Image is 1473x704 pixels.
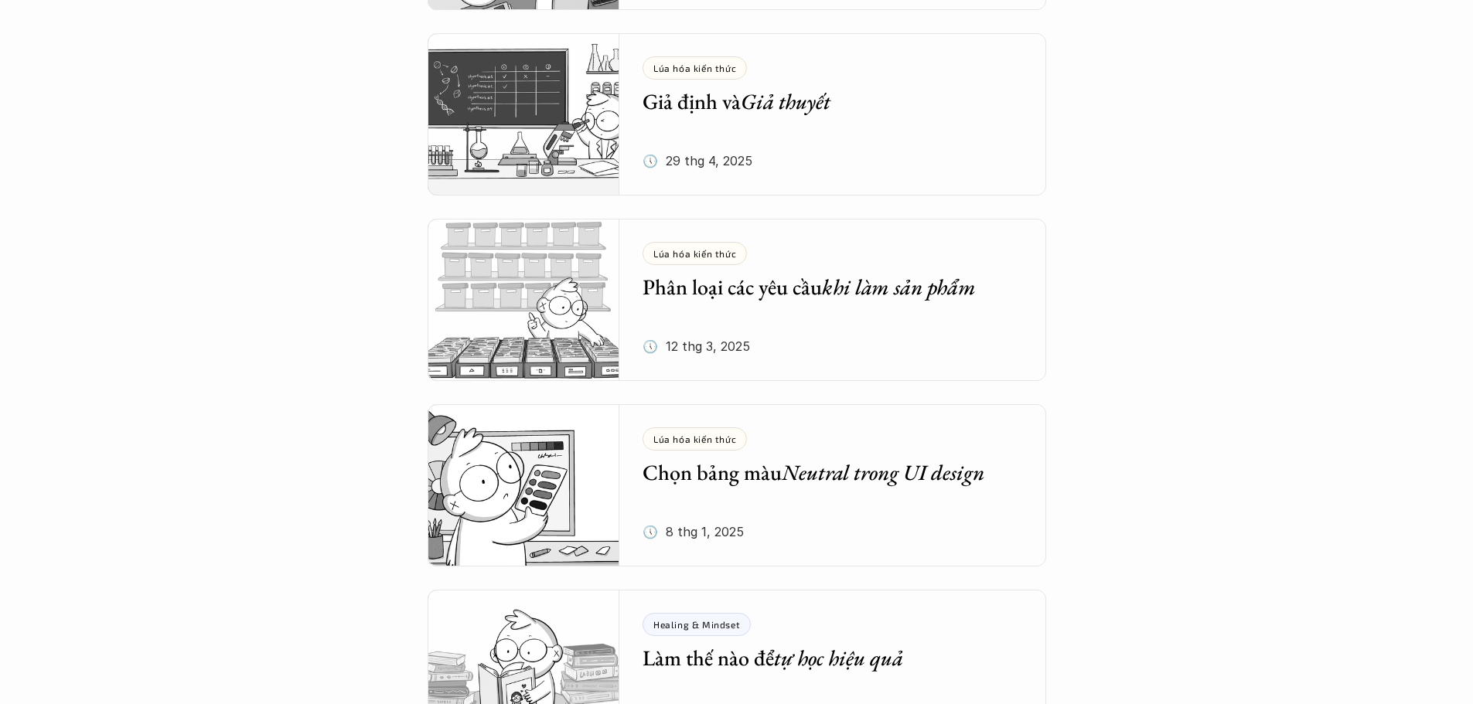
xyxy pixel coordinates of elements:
[643,335,750,358] p: 🕔 12 thg 3, 2025
[428,219,1046,381] a: Lúa hóa kiến thứcPhân loại các yêu cầukhi làm sản phẩm🕔 12 thg 3, 2025
[428,404,1046,566] a: Lúa hóa kiến thứcChọn bảng màuNeutral trong UI design🕔 8 thg 1, 2025
[643,149,752,172] p: 🕔 29 thg 4, 2025
[643,87,1000,115] h5: Giả định và
[653,248,736,259] p: Lúa hóa kiến thức
[428,33,1046,196] a: Lúa hóa kiến thứcGiả định vàGiả thuyết🕔 29 thg 4, 2025
[741,87,830,115] em: Giả thuyết
[653,434,736,444] p: Lúa hóa kiến thức
[643,273,1000,301] h5: Phân loại các yêu cầu
[643,644,1000,672] h5: Làm thế nào để
[782,458,984,486] em: Neutral trong UI design
[643,458,1000,486] h5: Chọn bảng màu
[643,520,744,543] p: 🕔 8 thg 1, 2025
[774,644,903,672] em: tự học hiệu quả
[653,619,740,630] p: Healing & Mindset
[822,273,976,301] em: khi làm sản phẩm
[653,63,736,73] p: Lúa hóa kiến thức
